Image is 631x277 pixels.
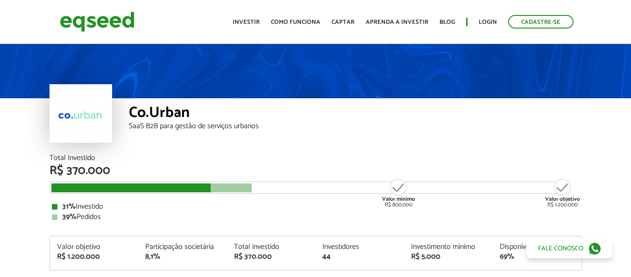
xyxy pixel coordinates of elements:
strong: 39% [62,211,77,223]
strong: 31% [62,200,76,213]
strong: Valor mínimo [382,195,415,204]
div: Investido [52,203,580,211]
div: 44 [322,253,397,261]
div: Investimento mínimo [411,243,486,251]
a: Cadastre-se [508,15,574,29]
a: Captar [332,19,354,25]
div: SaaS B2B para gestão de serviços urbanos [129,123,582,130]
div: 69% [500,253,574,261]
strong: Valor objetivo [545,195,580,204]
div: Pedidos [52,213,580,221]
a: Login [479,19,497,25]
img: EqSeed [60,9,135,34]
div: R$ 1.200.000 [545,178,580,208]
div: Valor objetivo [57,243,132,251]
div: R$ 1.200.000 [57,253,132,261]
div: Total Investido [50,154,582,162]
div: R$ 370.000 [234,253,309,261]
div: Investidores [322,243,397,251]
a: Aprenda a investir [366,19,428,25]
div: Co.Urban [129,105,582,123]
a: Blog [440,19,455,25]
a: Investir [233,19,260,25]
div: R$ 370.000 [50,165,582,177]
div: R$ 5.000 [411,253,486,261]
div: 8,1% [145,253,220,261]
div: Total investido [234,243,309,251]
div: R$ 800.000 [381,178,416,208]
a: Fale conosco [526,239,612,258]
a: Como funciona [271,19,320,25]
div: Participação societária [145,243,220,251]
